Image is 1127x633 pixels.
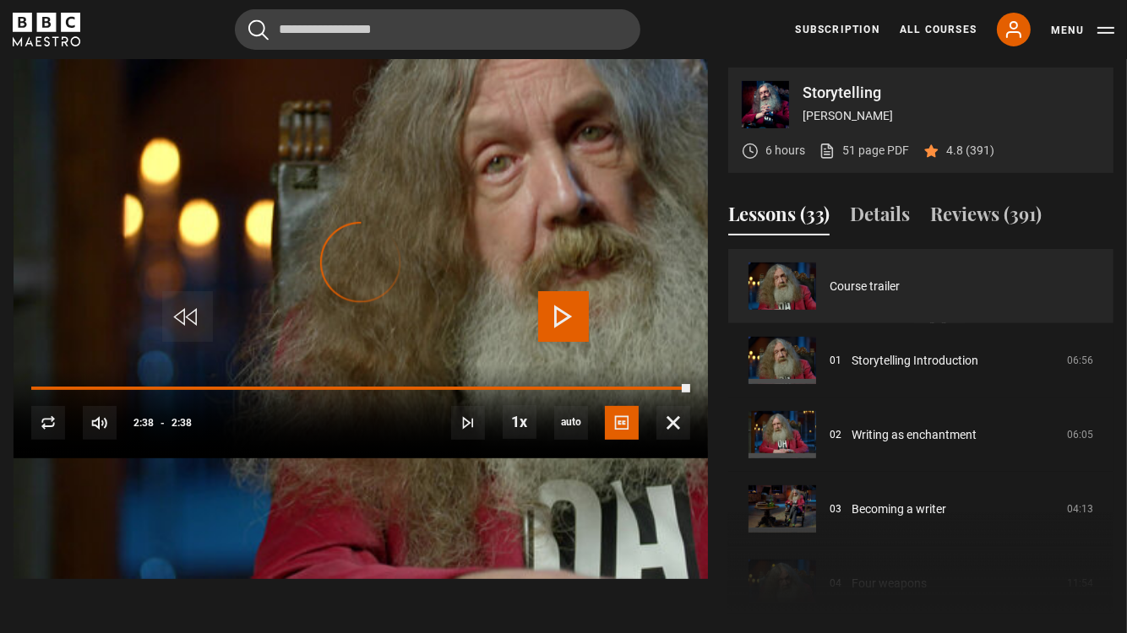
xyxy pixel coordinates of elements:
[31,387,690,390] div: Progress Bar
[451,406,485,440] button: Next Lesson
[900,22,977,37] a: All Courses
[161,417,165,429] span: -
[765,142,805,160] p: 6 hours
[503,405,536,439] button: Playback Rate
[248,19,269,41] button: Submit the search query
[852,352,978,370] a: Storytelling Introduction
[13,13,80,46] svg: BBC Maestro
[803,107,1100,125] p: [PERSON_NAME]
[171,408,192,438] span: 2:38
[946,142,994,160] p: 4.8 (391)
[803,85,1100,100] p: Storytelling
[830,278,900,295] a: Course trailer
[930,200,1042,235] button: Reviews (391)
[31,406,65,440] button: Replay
[554,406,588,440] div: Current quality: 1080p
[83,406,117,440] button: Mute
[14,68,708,457] video-js: Video Player
[235,9,640,50] input: Search
[728,200,830,235] button: Lessons (33)
[1051,22,1114,39] button: Toggle navigation
[796,22,879,37] a: Subscription
[605,406,639,440] button: Captions
[850,200,910,235] button: Details
[852,500,946,518] a: Becoming a writer
[819,142,909,160] a: 51 page PDF
[656,406,690,440] button: Fullscreen
[852,426,977,444] a: Writing as enchantment
[133,408,154,438] span: 2:38
[554,406,588,440] span: auto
